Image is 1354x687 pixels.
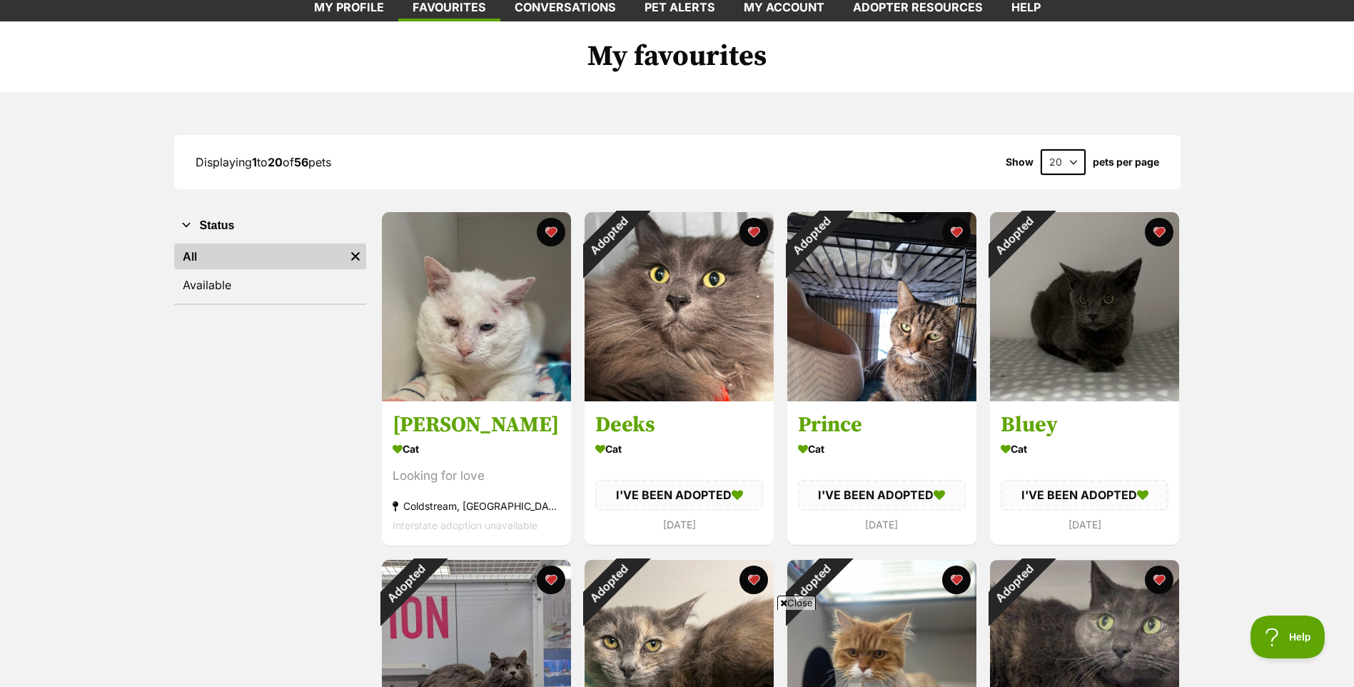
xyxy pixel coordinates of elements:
[363,541,448,626] div: Adopted
[1093,156,1159,168] label: pets per page
[585,212,774,401] img: Deeks
[739,218,768,246] button: favourite
[739,566,768,594] button: favourite
[537,566,565,594] button: favourite
[1145,566,1173,594] button: favourite
[393,412,560,439] h3: [PERSON_NAME]
[1251,616,1325,658] iframe: Help Scout Beacon - Open
[1001,515,1168,534] div: [DATE]
[595,439,763,460] div: Cat
[345,244,366,269] a: Remove filter
[798,412,966,439] h3: Prince
[798,439,966,460] div: Cat
[971,194,1056,279] div: Adopted
[174,216,366,235] button: Status
[393,439,560,460] div: Cat
[174,244,345,269] a: All
[537,218,565,246] button: favourite
[1006,156,1034,168] span: Show
[294,155,308,169] strong: 56
[942,566,971,594] button: favourite
[1001,481,1168,511] div: I'VE BEEN ADOPTED
[393,497,560,516] div: Coldstream, [GEOGRAPHIC_DATA]
[595,412,763,439] h3: Deeks
[585,401,774,545] a: Deeks Cat I'VE BEEN ADOPTED [DATE] favourite
[565,194,650,279] div: Adopted
[990,212,1179,401] img: Bluey
[565,541,650,626] div: Adopted
[174,241,366,304] div: Status
[595,481,763,511] div: I'VE BEEN ADOPTED
[787,212,976,401] img: Prince
[393,520,537,532] span: Interstate adoption unavailable
[1001,439,1168,460] div: Cat
[990,390,1179,404] a: Adopted
[393,467,560,486] div: Looking for love
[595,515,763,534] div: [DATE]
[787,401,976,545] a: Prince Cat I'VE BEEN ADOPTED [DATE] favourite
[798,515,966,534] div: [DATE]
[777,596,816,610] span: Close
[787,390,976,404] a: Adopted
[585,390,774,404] a: Adopted
[1145,218,1173,246] button: favourite
[331,616,1024,680] iframe: Advertisement
[174,272,366,298] a: Available
[268,155,283,169] strong: 20
[798,481,966,511] div: I'VE BEEN ADOPTED
[1001,412,1168,439] h3: Bluey
[971,541,1056,626] div: Adopted
[196,155,331,169] span: Displaying to of pets
[942,218,971,246] button: favourite
[768,194,853,279] div: Adopted
[382,401,571,546] a: [PERSON_NAME] Cat Looking for love Coldstream, [GEOGRAPHIC_DATA] Interstate adoption unavailable ...
[768,541,853,626] div: Adopted
[990,401,1179,545] a: Bluey Cat I'VE BEEN ADOPTED [DATE] favourite
[252,155,257,169] strong: 1
[382,212,571,401] img: Bowie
